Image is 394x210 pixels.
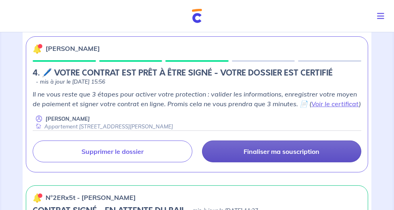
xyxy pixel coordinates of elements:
p: Supprimer le dossier [81,147,144,155]
p: n°2ERx5t - [PERSON_NAME] [46,193,136,202]
button: Toggle navigation [371,6,394,27]
div: Appartement [STREET_ADDRESS][PERSON_NAME] [33,123,173,130]
img: 🔔 [33,193,42,203]
p: [PERSON_NAME] [46,115,90,123]
div: state: CONTRACT-INFO-IN-PROGRESS, Context: NEW,CHOOSE-CERTIFICATE,ALONE,LESSOR-DOCUMENTS [33,68,361,86]
p: Il ne vous reste que 3 étapes pour activer votre protection : valider les informations, enregistr... [33,89,361,109]
h5: 4. 🖊️ VOTRE CONTRAT EST PRÊT À ÊTRE SIGNÉ - VOTRE DOSSIER EST CERTIFIÉ [33,68,333,78]
a: Supprimer le dossier [33,141,192,162]
img: 🔔 [33,44,42,54]
img: Cautioneo [192,9,202,23]
a: Finaliser ma souscription [202,141,362,162]
p: [PERSON_NAME] [46,44,100,53]
a: Voir le certificat [311,100,359,108]
p: - mis à jour le [DATE] 15:56 [36,78,105,86]
p: Finaliser ma souscription [244,147,319,155]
